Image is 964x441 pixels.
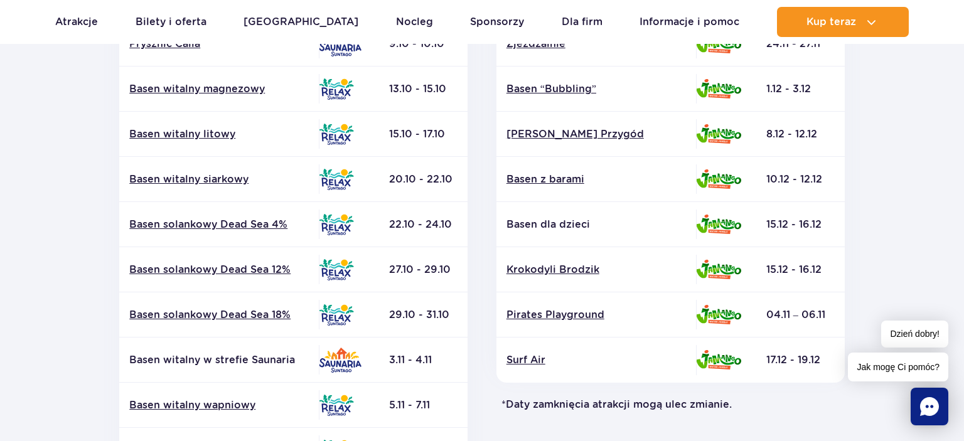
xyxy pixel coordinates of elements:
[640,7,739,37] a: Informacje i pomoc
[756,247,845,292] td: 15.12 - 16.12
[319,395,354,416] img: Relax
[506,218,686,231] p: Basen dla dzieci
[696,215,741,234] img: Jamango
[848,353,948,381] span: Jak mogę Ci pomóc?
[319,169,354,190] img: Relax
[319,304,354,326] img: Relax
[806,16,856,28] span: Kup teraz
[129,218,309,231] a: Basen solankowy Dead Sea 4%
[379,337,468,383] td: 3.11 - 4.11
[319,348,361,373] img: Saunaria
[756,337,845,383] td: 17.12 - 19.12
[55,7,98,37] a: Atrakcje
[244,7,358,37] a: [GEOGRAPHIC_DATA]
[136,7,206,37] a: Bilety i oferta
[696,350,741,369] img: Jamango
[506,353,686,367] a: Surf Air
[756,66,845,112] td: 1.12 - 3.12
[379,202,468,247] td: 22.10 - 24.10
[506,82,686,96] a: Basen “Bubbling”
[129,173,309,186] a: Basen witalny siarkowy
[396,7,433,37] a: Nocleg
[129,398,309,412] a: Basen witalny wapniowy
[756,157,845,202] td: 10.12 - 12.12
[379,66,468,112] td: 13.10 - 15.10
[506,173,686,186] a: Basen z barami
[756,292,845,337] td: 04.11 – 06.11
[777,7,909,37] button: Kup teraz
[379,112,468,157] td: 15.10 - 17.10
[491,398,850,412] p: *Daty zamknięcia atrakcji mogą ulec zmianie.
[129,82,309,96] a: Basen witalny magnezowy
[756,112,845,157] td: 8.12 - 12.12
[319,78,354,100] img: Relax
[319,259,354,280] img: Relax
[129,263,309,277] a: Basen solankowy Dead Sea 12%
[696,305,741,324] img: Jamango
[911,388,948,425] div: Chat
[562,7,602,37] a: Dla firm
[506,308,686,322] a: Pirates Playground
[696,260,741,279] img: Jamango
[319,214,354,235] img: Relax
[756,202,845,247] td: 15.12 - 16.12
[379,383,468,428] td: 5.11 - 7.11
[379,157,468,202] td: 20.10 - 22.10
[506,263,686,277] a: Krokodyli Brodzik
[696,169,741,189] img: Jamango
[696,79,741,98] img: Jamango
[470,7,524,37] a: Sponsorzy
[319,124,354,145] img: Relax
[506,127,686,141] a: [PERSON_NAME] Przygód
[129,353,309,367] p: Basen witalny w strefie Saunaria
[129,127,309,141] a: Basen witalny litowy
[379,247,468,292] td: 27.10 - 29.10
[379,292,468,337] td: 29.10 - 31.10
[881,321,948,348] span: Dzień dobry!
[696,124,741,144] img: Jamango
[129,308,309,322] a: Basen solankowy Dead Sea 18%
